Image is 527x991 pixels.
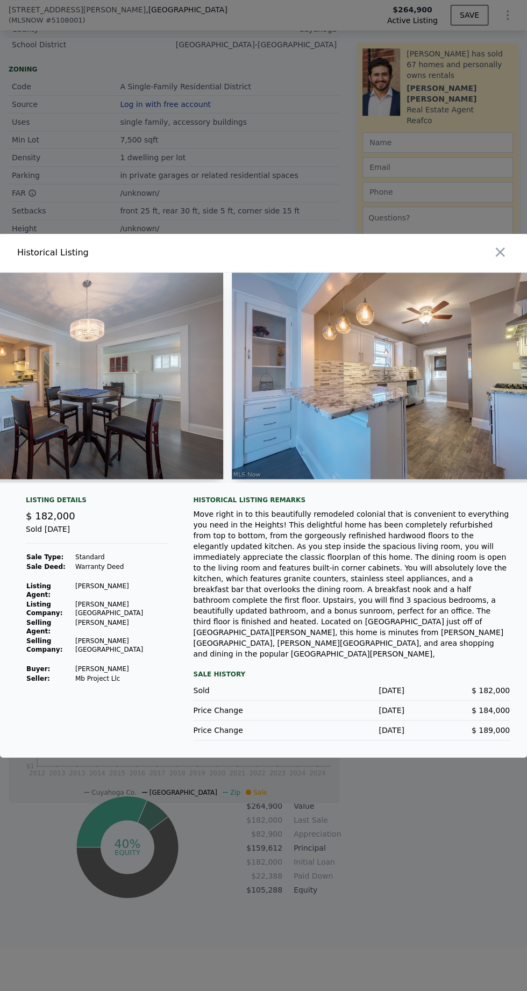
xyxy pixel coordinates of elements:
[26,553,63,561] strong: Sale Type:
[193,496,510,504] div: Historical Listing remarks
[193,509,510,659] div: Move right in to this beautifully remodeled colonial that is convenient to everything you need in...
[75,552,167,562] td: Standard
[193,705,298,716] div: Price Change
[193,685,298,696] div: Sold
[75,636,167,654] td: [PERSON_NAME] [GEOGRAPHIC_DATA]
[26,675,50,682] strong: Seller :
[299,685,404,696] div: [DATE]
[75,664,167,674] td: [PERSON_NAME]
[26,601,62,617] strong: Listing Company:
[26,563,66,571] strong: Sale Deed:
[26,665,50,673] strong: Buyer :
[26,619,51,635] strong: Selling Agent:
[75,562,167,572] td: Warranty Deed
[26,496,167,509] div: Listing Details
[75,618,167,636] td: [PERSON_NAME]
[26,510,75,522] span: $ 182,000
[17,246,259,259] div: Historical Listing
[472,686,510,695] span: $ 182,000
[299,705,404,716] div: [DATE]
[472,726,510,735] span: $ 189,000
[26,582,51,598] strong: Listing Agent:
[26,524,167,544] div: Sold [DATE]
[75,674,167,683] td: Mb Project Llc
[299,725,404,736] div: [DATE]
[75,581,167,600] td: [PERSON_NAME]
[472,706,510,715] span: $ 184,000
[193,725,298,736] div: Price Change
[193,668,510,681] div: Sale History
[26,637,62,653] strong: Selling Company:
[75,600,167,618] td: [PERSON_NAME] [GEOGRAPHIC_DATA]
